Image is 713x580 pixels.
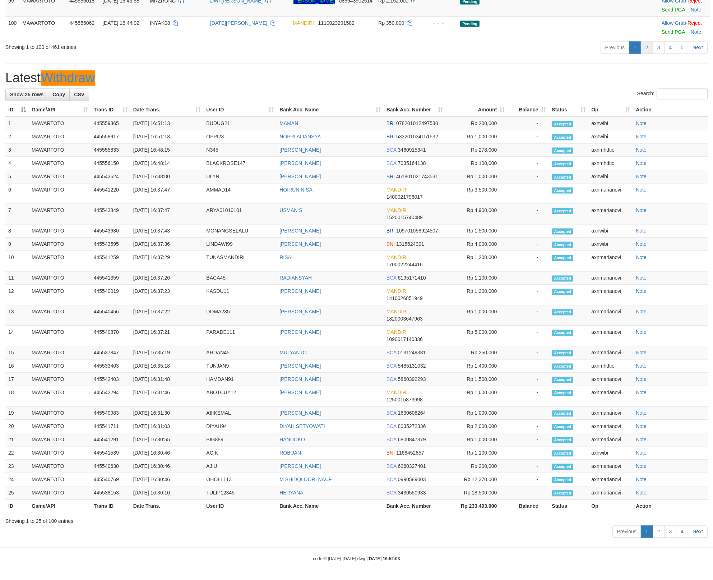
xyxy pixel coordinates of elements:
a: MULYANTO [279,350,306,355]
td: [DATE] 16:37:47 [130,204,204,224]
td: TUNASMANDIRI [203,251,277,271]
span: Copy 533201034151532 to clipboard [396,134,438,139]
a: [PERSON_NAME] [279,160,321,166]
span: MANDIRI [386,309,408,314]
span: BRI [386,174,395,179]
label: Search: [637,88,708,99]
td: 445559365 [91,116,130,130]
span: · [662,20,687,26]
td: axnmarianovi [588,204,633,224]
td: MAWARTOTO [29,143,91,157]
a: NOPRI ALIANSYA [279,134,321,139]
td: 10 [5,251,29,271]
td: axnwibi [588,224,633,238]
td: 445543849 [91,204,130,224]
td: Rp 200,000 [446,116,508,130]
td: ULYN [203,170,277,183]
td: 1 [5,116,29,130]
td: 445543595 [91,238,130,251]
td: 12 [5,285,29,305]
a: Note [636,350,647,355]
td: N345 [203,143,277,157]
td: - [508,157,549,170]
span: Accepted [552,161,573,167]
a: [PERSON_NAME] [279,147,321,153]
td: - [508,224,549,238]
td: [DATE] 16:37:22 [130,305,204,326]
a: [PERSON_NAME] [279,376,321,382]
td: Rp 1,000,000 [446,305,508,326]
td: Rp 3,500,000 [446,183,508,204]
span: Accepted [552,241,573,248]
a: Note [636,477,647,482]
span: Accepted [552,309,573,315]
th: Bank Acc. Number: activate to sort column ascending [384,103,446,116]
td: Rp 1,400,000 [446,359,508,373]
a: Note [636,207,647,213]
td: Rp 100,000 [446,157,508,170]
td: [DATE] 16:31:46 [130,386,204,406]
td: axnmarianovi [588,346,633,359]
td: MAWARTOTO [29,157,91,170]
a: Note [636,174,647,179]
td: MAWARTOTO [29,130,91,143]
td: 445541220 [91,183,130,204]
td: PARADE111 [203,326,277,346]
td: 2 [5,130,29,143]
td: Rp 1,200,000 [446,285,508,305]
a: HANDOKO [279,437,305,442]
td: axnmarianovi [588,285,633,305]
a: Next [688,41,708,54]
td: - [508,285,549,305]
td: MAWARTOTO [29,285,91,305]
th: Date Trans.: activate to sort column ascending [130,103,204,116]
td: Rp 1,100,000 [446,271,508,285]
span: Copy 7035164138 to clipboard [398,160,426,166]
span: Accepted [552,289,573,295]
td: - [508,271,549,285]
td: axnmarianovi [588,271,633,285]
a: USMAN S [279,207,302,213]
a: [PERSON_NAME] [279,390,321,395]
td: MAWARTOTO [29,116,91,130]
a: [PERSON_NAME] [279,288,321,294]
span: BCA [386,147,397,153]
td: [DATE] 16:51:13 [130,116,204,130]
a: RADIANSYAH [279,275,312,281]
span: MANDIRI [386,254,408,260]
td: 445541259 [91,251,130,271]
th: Amount: activate to sort column ascending [446,103,508,116]
td: 8 [5,224,29,238]
span: Copy 1110023291582 to clipboard [318,20,355,26]
td: [DATE] 16:31:48 [130,373,204,386]
span: BNI [386,241,395,247]
a: 2 [653,525,665,538]
span: Accepted [552,363,573,369]
a: [DATE][PERSON_NAME] [210,20,267,26]
a: Note [636,376,647,382]
a: Note [636,450,647,456]
a: 4 [665,41,677,54]
td: 445555833 [91,143,130,157]
td: 445541359 [91,271,130,285]
a: Note [636,410,647,416]
a: Note [636,423,647,429]
td: MAWARTOTO [29,170,91,183]
td: KASDU11 [203,285,277,305]
span: BRI [386,134,395,139]
span: MANDIRI [386,187,408,193]
td: axnmarianovi [588,326,633,346]
a: Note [636,490,647,496]
td: axnmarianovi [588,305,633,326]
td: - [508,130,549,143]
td: axnmhdtio [588,157,633,170]
span: MANDIRI [386,329,408,335]
a: Note [636,160,647,166]
a: HOIRUN NISA [279,187,312,193]
td: [DATE] 16:37:43 [130,224,204,238]
span: BCA [386,376,397,382]
a: 1 [641,525,653,538]
td: - [508,305,549,326]
td: 445540019 [91,285,130,305]
span: Copy 1700022244416 to clipboard [386,262,423,267]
